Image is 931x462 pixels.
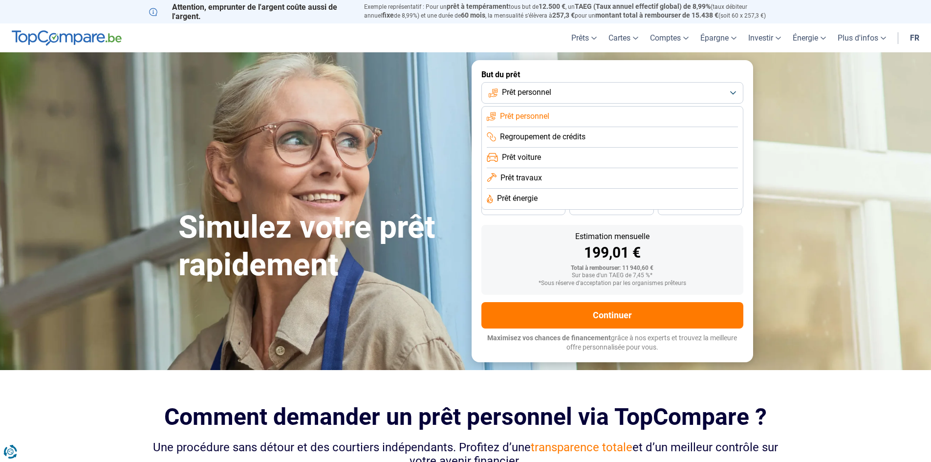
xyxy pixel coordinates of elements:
[500,173,542,183] span: Prêt travaux
[481,302,743,329] button: Continuer
[832,23,892,52] a: Plus d'infos
[644,23,694,52] a: Comptes
[489,233,736,241] div: Estimation mensuelle
[447,2,509,10] span: prêt à tempérament
[489,280,736,287] div: *Sous réserve d'acceptation par les organismes prêteurs
[461,11,485,19] span: 60 mois
[489,245,736,260] div: 199,01 €
[12,30,122,46] img: TopCompare
[487,334,611,342] span: Maximisez vos chances de financement
[552,11,575,19] span: 257,3 €
[575,2,711,10] span: TAEG (Taux annuel effectif global) de 8,99%
[178,209,460,284] h1: Simulez votre prêt rapidement
[500,111,549,122] span: Prêt personnel
[489,265,736,272] div: Total à rembourser: 11 940,60 €
[364,2,782,20] p: Exemple représentatif : Pour un tous but de , un (taux débiteur annuel de 8,99%) et une durée de ...
[601,205,622,211] span: 30 mois
[382,11,394,19] span: fixe
[502,87,551,98] span: Prêt personnel
[539,2,565,10] span: 12.500 €
[742,23,787,52] a: Investir
[531,440,632,454] span: transparence totale
[502,152,541,163] span: Prêt voiture
[689,205,711,211] span: 24 mois
[565,23,603,52] a: Prêts
[787,23,832,52] a: Énergie
[603,23,644,52] a: Cartes
[481,70,743,79] label: But du prêt
[489,272,736,279] div: Sur base d'un TAEG de 7,45 %*
[595,11,718,19] span: montant total à rembourser de 15.438 €
[481,82,743,104] button: Prêt personnel
[694,23,742,52] a: Épargne
[904,23,925,52] a: fr
[149,2,352,21] p: Attention, emprunter de l'argent coûte aussi de l'argent.
[500,132,585,142] span: Regroupement de crédits
[497,193,538,204] span: Prêt énergie
[513,205,534,211] span: 36 mois
[481,333,743,352] p: grâce à nos experts et trouvez la meilleure offre personnalisée pour vous.
[149,403,782,430] h2: Comment demander un prêt personnel via TopCompare ?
